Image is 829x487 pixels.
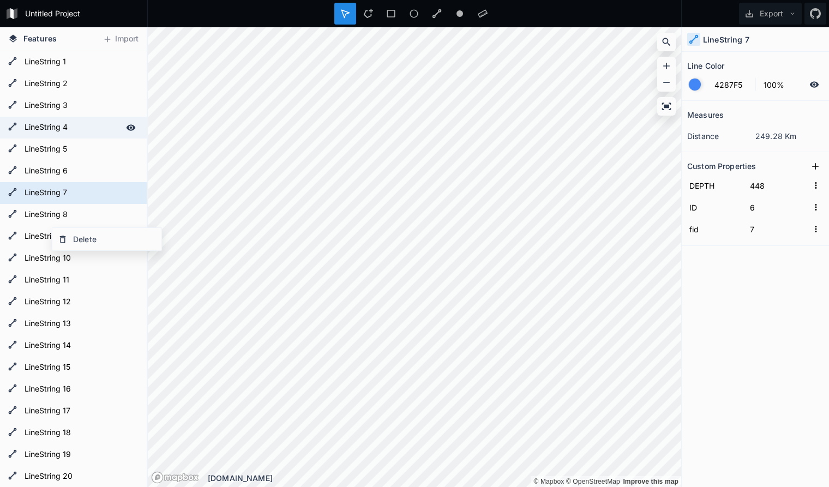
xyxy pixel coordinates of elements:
[687,221,742,237] input: Name
[151,471,199,484] a: Mapbox logo
[208,472,681,484] div: [DOMAIN_NAME]
[687,199,742,215] input: Name
[687,177,742,194] input: Name
[623,478,678,485] a: Map feedback
[687,57,724,74] h2: Line Color
[533,478,564,485] a: Mapbox
[748,199,808,215] input: Empty
[739,3,802,25] button: Export
[566,478,620,485] a: OpenStreetMap
[748,177,808,194] input: Empty
[755,130,824,142] dd: 249.28 Km
[703,34,749,45] h4: LineString 7
[687,130,755,142] dt: distance
[748,221,808,237] input: Empty
[687,158,756,175] h2: Custom Properties
[97,31,144,48] button: Import
[687,106,724,123] h2: Measures
[23,33,57,44] span: Features
[52,228,161,250] div: Delete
